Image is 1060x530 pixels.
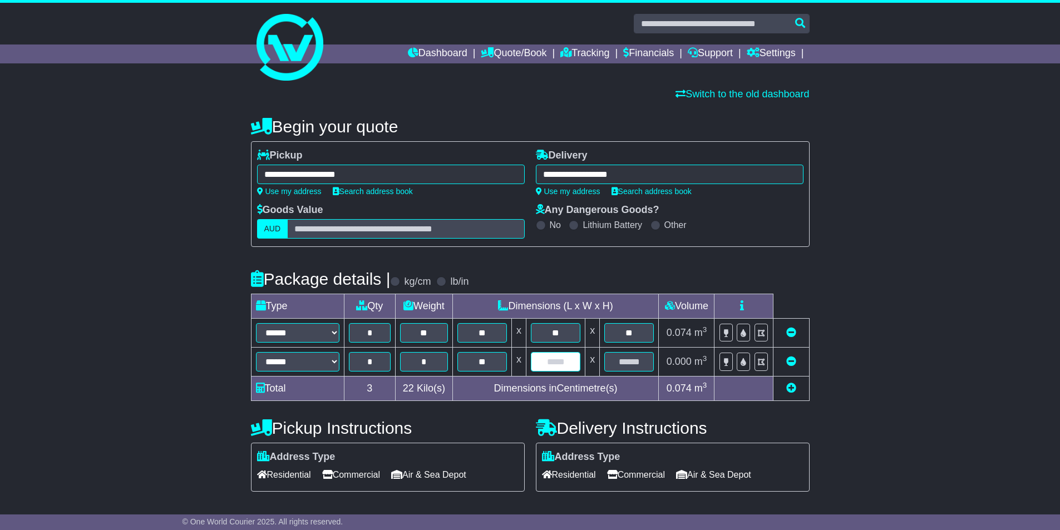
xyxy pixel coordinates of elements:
[786,383,796,394] a: Add new item
[659,294,714,319] td: Volume
[257,451,336,463] label: Address Type
[612,187,692,196] a: Search address book
[536,419,810,437] h4: Delivery Instructions
[452,377,659,401] td: Dimensions in Centimetre(s)
[560,44,609,63] a: Tracking
[688,44,733,63] a: Support
[511,348,526,377] td: x
[183,517,343,526] span: © One World Courier 2025. All rights reserved.
[786,327,796,338] a: Remove this item
[511,319,526,348] td: x
[667,356,692,367] span: 0.000
[664,220,687,230] label: Other
[676,466,751,483] span: Air & Sea Depot
[607,466,665,483] span: Commercial
[747,44,796,63] a: Settings
[257,150,303,162] label: Pickup
[257,187,322,196] a: Use my address
[667,383,692,394] span: 0.074
[542,466,596,483] span: Residential
[585,348,600,377] td: x
[550,220,561,230] label: No
[536,204,659,216] label: Any Dangerous Goods?
[344,377,396,401] td: 3
[396,294,453,319] td: Weight
[251,377,344,401] td: Total
[391,466,466,483] span: Air & Sea Depot
[694,327,707,338] span: m
[344,294,396,319] td: Qty
[403,383,414,394] span: 22
[450,276,469,288] label: lb/in
[481,44,546,63] a: Quote/Book
[452,294,659,319] td: Dimensions (L x W x H)
[585,319,600,348] td: x
[251,270,391,288] h4: Package details |
[251,294,344,319] td: Type
[786,356,796,367] a: Remove this item
[257,204,323,216] label: Goods Value
[703,381,707,389] sup: 3
[703,325,707,334] sup: 3
[322,466,380,483] span: Commercial
[257,219,288,239] label: AUD
[257,466,311,483] span: Residential
[333,187,413,196] a: Search address book
[542,451,620,463] label: Address Type
[251,117,810,136] h4: Begin your quote
[623,44,674,63] a: Financials
[694,356,707,367] span: m
[408,44,467,63] a: Dashboard
[583,220,642,230] label: Lithium Battery
[251,419,525,437] h4: Pickup Instructions
[536,150,588,162] label: Delivery
[536,187,600,196] a: Use my address
[404,276,431,288] label: kg/cm
[676,88,809,100] a: Switch to the old dashboard
[694,383,707,394] span: m
[703,354,707,363] sup: 3
[396,377,453,401] td: Kilo(s)
[667,327,692,338] span: 0.074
